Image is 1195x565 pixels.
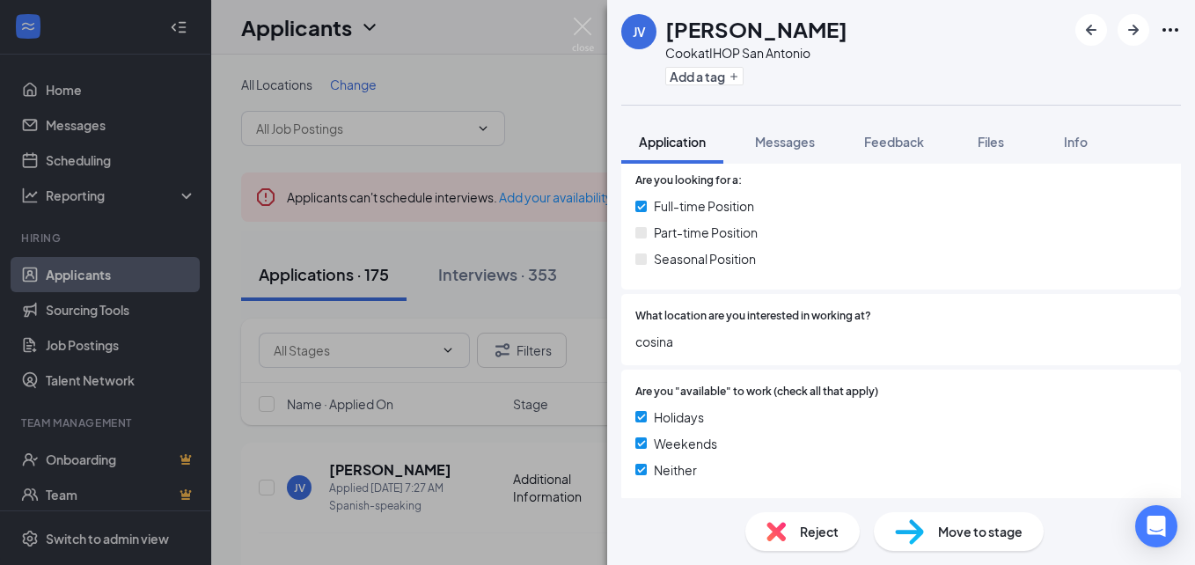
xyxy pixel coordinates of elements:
[635,172,742,189] span: Are you looking for a:
[938,522,1023,541] span: Move to stage
[635,384,878,400] span: Are you "available" to work (check all that apply)
[665,44,847,62] div: Cook at IHOP San Antonio
[654,223,758,242] span: Part-time Position
[1064,134,1088,150] span: Info
[654,249,756,268] span: Seasonal Position
[729,71,739,82] svg: Plus
[654,434,717,453] span: Weekends
[1135,505,1177,547] div: Open Intercom Messenger
[665,14,847,44] h1: [PERSON_NAME]
[633,23,646,40] div: JV
[800,522,839,541] span: Reject
[639,134,706,150] span: Application
[665,67,744,85] button: PlusAdd a tag
[978,134,1004,150] span: Files
[654,196,754,216] span: Full-time Position
[654,407,704,427] span: Holidays
[755,134,815,150] span: Messages
[1123,19,1144,40] svg: ArrowRight
[1160,19,1181,40] svg: Ellipses
[1081,19,1102,40] svg: ArrowLeftNew
[635,332,1167,351] span: cosina
[864,134,924,150] span: Feedback
[654,460,697,480] span: Neither
[1075,14,1107,46] button: ArrowLeftNew
[635,308,871,325] span: What location are you interested in working at?
[1118,14,1149,46] button: ArrowRight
